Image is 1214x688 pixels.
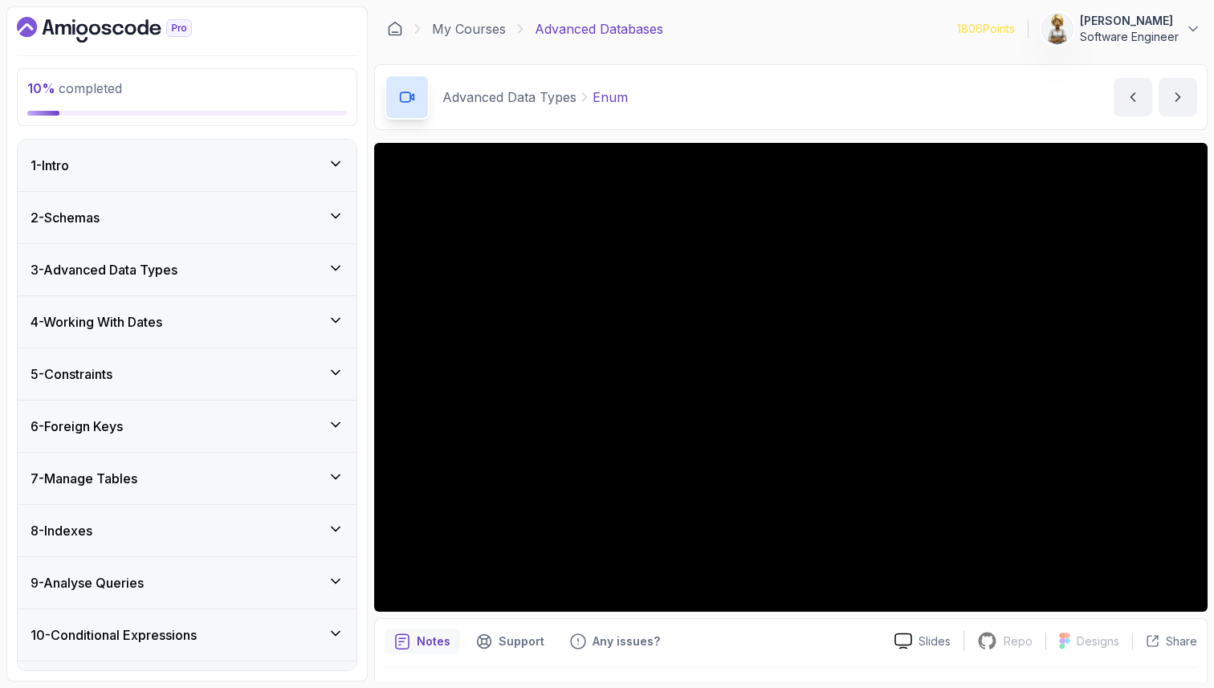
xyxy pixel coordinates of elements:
[31,364,112,384] h3: 5 - Constraints
[560,629,670,654] button: Feedback button
[1077,633,1119,649] p: Designs
[18,192,356,243] button: 2-Schemas
[1166,633,1197,649] p: Share
[27,80,55,96] span: 10 %
[18,296,356,348] button: 4-Working With Dates
[1132,633,1197,649] button: Share
[18,609,356,661] button: 10-Conditional Expressions
[18,401,356,452] button: 6-Foreign Keys
[499,633,544,649] p: Support
[466,629,554,654] button: Support button
[27,80,122,96] span: completed
[535,19,663,39] p: Advanced Databases
[882,633,963,649] a: Slides
[18,453,356,504] button: 7-Manage Tables
[1080,29,1179,45] p: Software Engineer
[31,417,123,436] h3: 6 - Foreign Keys
[374,143,1208,612] iframe: 6 - ENUM
[18,140,356,191] button: 1-Intro
[1159,78,1197,116] button: next content
[31,312,162,332] h3: 4 - Working With Dates
[18,348,356,400] button: 5-Constraints
[957,21,1015,37] p: 1806 Points
[442,88,576,107] p: Advanced Data Types
[1004,633,1033,649] p: Repo
[31,469,137,488] h3: 7 - Manage Tables
[432,19,506,39] a: My Courses
[18,244,356,295] button: 3-Advanced Data Types
[31,260,177,279] h3: 3 - Advanced Data Types
[17,17,229,43] a: Dashboard
[31,573,144,592] h3: 9 - Analyse Queries
[417,633,450,649] p: Notes
[593,633,660,649] p: Any issues?
[18,505,356,556] button: 8-Indexes
[31,521,92,540] h3: 8 - Indexes
[1041,13,1201,45] button: user profile image[PERSON_NAME]Software Engineer
[1042,14,1073,44] img: user profile image
[385,629,460,654] button: notes button
[919,633,951,649] p: Slides
[593,88,628,107] p: Enum
[387,21,403,37] a: Dashboard
[31,156,69,175] h3: 1 - Intro
[31,208,100,227] h3: 2 - Schemas
[31,625,197,645] h3: 10 - Conditional Expressions
[18,557,356,609] button: 9-Analyse Queries
[1114,78,1152,116] button: previous content
[1080,13,1179,29] p: [PERSON_NAME]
